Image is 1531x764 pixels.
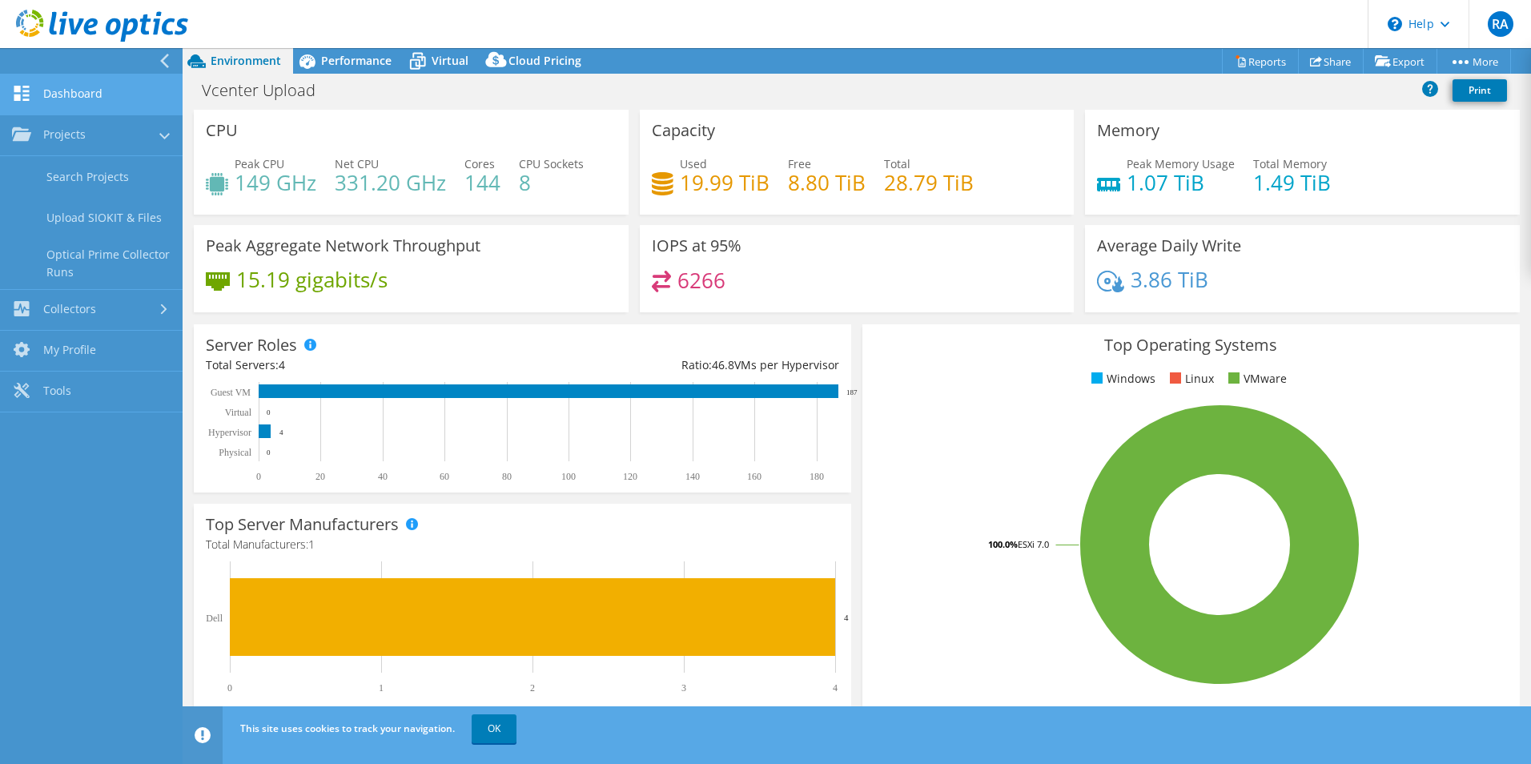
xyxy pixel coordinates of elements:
span: This site uses cookies to track your navigation. [240,722,455,735]
span: 46.8 [712,357,734,372]
h4: Total Manufacturers: [206,536,839,553]
span: Total [884,156,910,171]
span: 1 [308,537,315,552]
h3: IOPS at 95% [652,237,741,255]
h4: 144 [464,174,500,191]
text: 3 [681,682,686,694]
div: Total Servers: [206,356,522,374]
h3: Average Daily Write [1097,237,1241,255]
h3: Server Roles [206,336,297,354]
h3: CPU [206,122,238,139]
text: 4 [279,428,283,436]
a: Print [1453,79,1507,102]
a: Share [1298,49,1364,74]
text: 60 [440,471,449,482]
span: CPU Sockets [519,156,584,171]
svg: \n [1388,17,1402,31]
text: Virtual [225,407,252,418]
text: 100 [561,471,576,482]
h4: 3.86 TiB [1131,271,1208,288]
text: 0 [267,408,271,416]
h4: 8.80 TiB [788,174,866,191]
h4: 8 [519,174,584,191]
text: 140 [685,471,700,482]
span: Peak CPU [235,156,284,171]
span: Performance [321,53,392,68]
text: 4 [844,613,849,622]
text: Hypervisor [208,427,251,438]
span: Total Memory [1253,156,1327,171]
h1: Vcenter Upload [195,82,340,99]
span: Net CPU [335,156,379,171]
h4: 28.79 TiB [884,174,974,191]
a: More [1437,49,1511,74]
text: 187 [846,388,858,396]
h3: Memory [1097,122,1159,139]
text: Guest VM [211,387,251,398]
text: 180 [810,471,824,482]
text: 1 [379,682,384,694]
h3: Capacity [652,122,715,139]
text: 2 [530,682,535,694]
li: Linux [1166,370,1214,388]
text: 160 [747,471,761,482]
h3: Peak Aggregate Network Throughput [206,237,480,255]
text: 0 [256,471,261,482]
h4: 6266 [677,271,725,289]
span: Free [788,156,811,171]
span: Cores [464,156,495,171]
text: 80 [502,471,512,482]
span: RA [1488,11,1513,37]
h4: 1.49 TiB [1253,174,1331,191]
li: Windows [1087,370,1155,388]
span: Environment [211,53,281,68]
text: 40 [378,471,388,482]
h3: Top Operating Systems [874,336,1508,354]
text: Physical [219,447,251,458]
text: 0 [267,448,271,456]
text: 20 [315,471,325,482]
text: 120 [623,471,637,482]
h4: 15.19 gigabits/s [236,271,388,288]
h3: Top Server Manufacturers [206,516,399,533]
text: Dell [206,613,223,624]
tspan: 100.0% [988,538,1018,550]
a: Reports [1222,49,1299,74]
a: OK [472,714,516,743]
tspan: ESXi 7.0 [1018,538,1049,550]
span: Used [680,156,707,171]
span: Cloud Pricing [508,53,581,68]
text: 4 [833,682,838,694]
h4: 331.20 GHz [335,174,446,191]
li: VMware [1224,370,1287,388]
span: Peak Memory Usage [1127,156,1235,171]
span: Virtual [432,53,468,68]
div: Ratio: VMs per Hypervisor [522,356,838,374]
text: 0 [227,682,232,694]
span: 4 [279,357,285,372]
h4: 149 GHz [235,174,316,191]
h4: 19.99 TiB [680,174,770,191]
h4: 1.07 TiB [1127,174,1235,191]
a: Export [1363,49,1437,74]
